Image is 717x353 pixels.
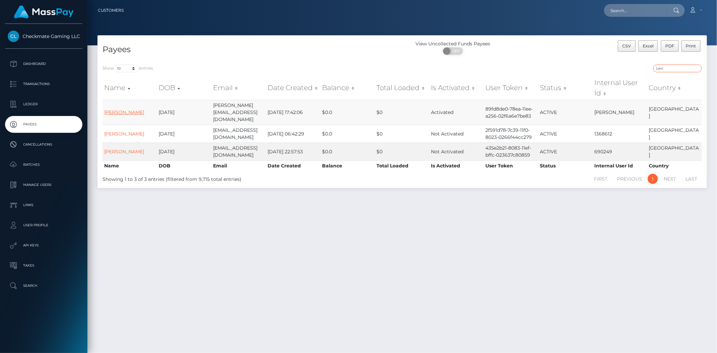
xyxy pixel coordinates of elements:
[211,160,266,171] th: Email
[647,76,702,100] th: Country: activate to sort column ascending
[593,76,647,100] th: Internal User Id: activate to sort column ascending
[8,281,80,291] p: Search
[211,100,266,125] td: [PERSON_NAME][EMAIL_ADDRESS][DOMAIN_NAME]
[5,76,82,92] a: Transactions
[104,149,144,155] a: [PERSON_NAME]
[665,43,674,48] span: PDF
[5,277,82,294] a: Search
[5,257,82,274] a: Taxes
[266,76,320,100] th: Date Created: activate to sort column ascending
[484,143,539,160] td: 435e2b21-8083-11ef-bffc-023637c80859
[5,116,82,133] a: Payees
[5,197,82,213] a: Links
[8,261,80,271] p: Taxes
[266,125,320,143] td: [DATE] 06:42:29
[653,65,702,72] input: Search transactions
[429,76,484,100] th: Is Activated: activate to sort column ascending
[5,96,82,113] a: Ledger
[8,119,80,129] p: Payees
[622,43,631,48] span: CSV
[211,125,266,143] td: [EMAIL_ADDRESS][DOMAIN_NAME]
[8,99,80,109] p: Ledger
[320,143,375,160] td: $0.0
[104,109,144,115] a: [PERSON_NAME]
[447,47,464,55] span: OFF
[681,40,701,52] button: Print
[647,125,702,143] td: [GEOGRAPHIC_DATA]
[103,160,157,171] th: Name
[484,76,539,100] th: User Token: activate to sort column ascending
[8,240,80,250] p: API Keys
[5,55,82,72] a: Dashboard
[320,100,375,125] td: $0.0
[593,100,647,125] td: [PERSON_NAME]
[648,174,658,184] a: 1
[98,3,124,17] a: Customers
[8,180,80,190] p: Manage Users
[484,100,539,125] td: 89fd8de0-78ea-11ee-a256-02f6a6e7be83
[618,40,636,52] button: CSV
[103,65,153,72] label: Show entries
[539,76,593,100] th: Status: activate to sort column ascending
[8,220,80,230] p: User Profile
[593,160,647,171] th: Internal User Id
[5,156,82,173] a: Batches
[647,143,702,160] td: [GEOGRAPHIC_DATA]
[375,160,429,171] th: Total Loaded
[320,76,375,100] th: Balance: activate to sort column ascending
[114,65,139,72] select: Showentries
[429,143,484,160] td: Not Activated
[593,125,647,143] td: 1368612
[266,160,320,171] th: Date Created
[157,125,211,143] td: [DATE]
[647,100,702,125] td: [GEOGRAPHIC_DATA]
[643,43,653,48] span: Excel
[647,160,702,171] th: Country
[539,160,593,171] th: Status
[8,31,19,42] img: Checkmate Gaming LLC
[104,131,144,137] a: [PERSON_NAME]
[375,143,429,160] td: $0
[429,100,484,125] td: Activated
[638,40,658,52] button: Excel
[429,160,484,171] th: Is Activated
[375,125,429,143] td: $0
[5,33,82,39] span: Checkmate Gaming LLC
[5,136,82,153] a: Cancellations
[484,160,539,171] th: User Token
[539,143,593,160] td: ACTIVE
[211,143,266,160] td: [EMAIL_ADDRESS][DOMAIN_NAME]
[402,40,504,47] div: View Uncollected Funds Payees
[157,100,211,125] td: [DATE]
[661,40,679,52] button: PDF
[320,125,375,143] td: $0.0
[8,79,80,89] p: Transactions
[8,140,80,150] p: Cancellations
[686,43,696,48] span: Print
[157,76,211,100] th: DOB: activate to sort column descending
[5,217,82,234] a: User Profile
[14,5,74,18] img: MassPay Logo
[375,76,429,100] th: Total Loaded: activate to sort column ascending
[211,76,266,100] th: Email: activate to sort column ascending
[103,44,397,55] h4: Payees
[375,100,429,125] td: $0
[103,76,157,100] th: Name: activate to sort column ascending
[604,4,667,17] input: Search...
[103,173,346,183] div: Showing 1 to 3 of 3 entries (filtered from 9,715 total entries)
[157,143,211,160] td: [DATE]
[320,160,375,171] th: Balance
[484,125,539,143] td: 2f591d78-7c39-11f0-8023-0266f44cc279
[539,100,593,125] td: ACTIVE
[539,125,593,143] td: ACTIVE
[8,200,80,210] p: Links
[593,143,647,160] td: 690249
[8,59,80,69] p: Dashboard
[266,143,320,160] td: [DATE] 22:57:53
[5,176,82,193] a: Manage Users
[5,237,82,254] a: API Keys
[266,100,320,125] td: [DATE] 17:42:06
[157,160,211,171] th: DOB
[8,160,80,170] p: Batches
[429,125,484,143] td: Not Activated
